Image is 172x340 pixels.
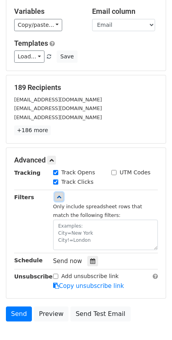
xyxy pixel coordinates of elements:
[14,273,53,280] strong: Unsubscribe
[14,125,51,135] a: +186 more
[133,302,172,340] iframe: Chat Widget
[14,83,158,92] h5: 189 Recipients
[14,194,34,200] strong: Filters
[53,204,142,219] small: Only include spreadsheet rows that match the following filters:
[14,19,62,31] a: Copy/paste...
[14,50,44,63] a: Load...
[92,7,158,16] h5: Email column
[14,114,102,120] small: [EMAIL_ADDRESS][DOMAIN_NAME]
[61,168,95,177] label: Track Opens
[70,306,130,321] a: Send Test Email
[61,272,119,280] label: Add unsubscribe link
[14,39,48,47] a: Templates
[6,306,32,321] a: Send
[120,168,150,177] label: UTM Codes
[61,178,94,186] label: Track Clicks
[14,170,41,176] strong: Tracking
[14,257,43,263] strong: Schedule
[53,258,82,265] span: Send now
[14,105,102,111] small: [EMAIL_ADDRESS][DOMAIN_NAME]
[57,50,77,63] button: Save
[14,7,80,16] h5: Variables
[14,97,102,103] small: [EMAIL_ADDRESS][DOMAIN_NAME]
[34,306,68,321] a: Preview
[14,156,158,164] h5: Advanced
[53,282,124,290] a: Copy unsubscribe link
